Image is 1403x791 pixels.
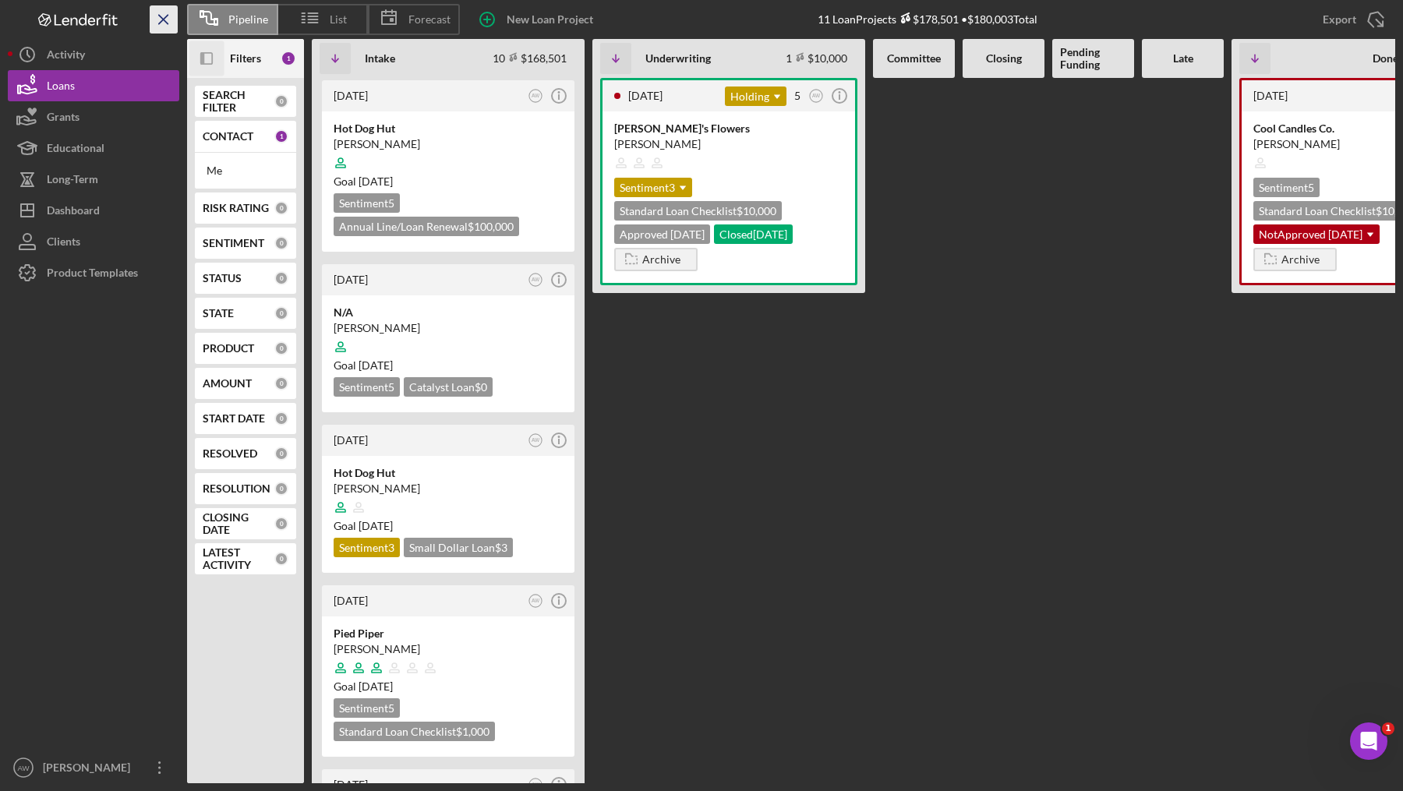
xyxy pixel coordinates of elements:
b: Underwriting [645,52,711,65]
div: Dashboard [47,195,100,230]
div: 0 [274,94,288,108]
time: 04/04/2024 [359,680,393,693]
div: 11 Loan Projects • $180,003 Total [818,12,1037,26]
div: Long-Term [47,164,98,199]
a: [DATE]AWHot Dog Hut[PERSON_NAME]Goal [DATE]Sentiment3Small Dollar Loan$3 [320,422,577,575]
b: CONTACT [203,130,253,143]
time: 2024-05-29 23:11 [334,433,368,447]
span: 1 [1382,722,1394,735]
time: 03/21/2024 [359,519,393,532]
a: Educational [8,132,179,164]
div: 10 $168,501 [493,51,567,65]
text: AW [812,93,821,98]
div: Archive [642,248,680,271]
button: AW [806,86,827,107]
span: Goal [334,519,393,532]
button: Dashboard [8,195,179,226]
b: START DATE [203,412,265,425]
b: SEARCH FILTER [203,89,274,114]
div: Loans [47,70,75,105]
b: STATE [203,307,234,320]
div: Catalyst Loan $0 [404,377,493,397]
div: 0 [274,201,288,215]
button: Clients [8,226,179,257]
b: Done [1373,52,1398,65]
div: 1 [274,129,288,143]
button: Activity [8,39,179,70]
b: Committee [887,52,941,65]
text: AW [532,782,540,787]
a: [DATE]AWN/A[PERSON_NAME]Goal [DATE]Sentiment5Catalyst Loan$0 [320,262,577,415]
b: RESOLVED [203,447,257,460]
time: 10/03/2025 [359,175,393,188]
div: Closed [DATE] [714,224,793,244]
div: Approved [DATE] [614,224,710,244]
a: Loans [8,70,179,101]
div: $178,501 [896,12,959,26]
b: Intake [365,52,395,65]
time: 2025-05-07 21:46 [628,89,663,102]
div: Sentiment 5 [334,698,400,718]
div: Export [1323,4,1356,35]
text: AW [532,598,540,603]
button: Export [1307,4,1395,35]
time: 2025-04-08 18:45 [334,273,368,286]
div: 1 $10,000 [786,51,847,65]
a: Product Templates [8,257,179,288]
b: LATEST ACTIVITY [203,546,274,571]
div: Sentiment 3 [334,538,400,557]
div: Holding [725,87,786,106]
div: [PERSON_NAME] [334,641,563,657]
a: Grants [8,101,179,132]
button: AW[PERSON_NAME] [8,752,179,783]
div: Product Templates [47,257,138,292]
b: SENTIMENT [203,237,264,249]
div: Sentiment 5 [334,377,400,397]
div: [PERSON_NAME] [39,752,140,787]
a: [DATE]AWPied Piper[PERSON_NAME]Goal [DATE]Sentiment5Standard Loan Checklist$1,000 [320,583,577,759]
div: Annual Line/Loan Renewal $100,000 [334,217,519,236]
b: Pending Funding [1060,46,1126,71]
b: Closing [986,52,1022,65]
b: Filters [230,52,261,65]
div: N/A [334,305,563,320]
time: 2024-02-06 22:05 [334,778,368,791]
b: RISK RATING [203,202,269,214]
b: PRODUCT [203,342,254,355]
span: Forecast [408,13,451,26]
button: AW [525,591,546,612]
time: 05/23/2025 [359,358,393,372]
button: AW [525,270,546,291]
b: STATUS [203,272,242,284]
b: CLOSING DATE [203,511,274,536]
div: Hot Dog Hut [334,465,563,481]
div: Standard Loan Checklist $1,000 [334,722,495,741]
div: [PERSON_NAME]'s Flowers [614,121,843,136]
button: Long-Term [8,164,179,195]
span: Goal [334,358,393,372]
div: 0 [274,517,288,531]
div: Standard Loan Checklist $10,000 [614,201,782,221]
span: Goal [334,680,393,693]
div: Grants [47,101,80,136]
text: AW [532,93,540,98]
div: NotApproved [DATE] [1253,224,1380,244]
div: 5 [794,90,800,102]
div: 0 [274,482,288,496]
div: 0 [274,552,288,566]
div: Archive [1281,248,1320,271]
div: Small Dollar Loan $3 [404,538,513,557]
div: Sentiment 5 [1253,178,1320,197]
div: Educational [47,132,104,168]
div: [PERSON_NAME] [614,136,843,152]
div: 0 [274,306,288,320]
div: [PERSON_NAME] [334,481,563,496]
span: Goal [334,175,393,188]
div: Activity [47,39,85,74]
button: Archive [1253,248,1337,271]
div: Hot Dog Hut [334,121,563,136]
div: 0 [274,447,288,461]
